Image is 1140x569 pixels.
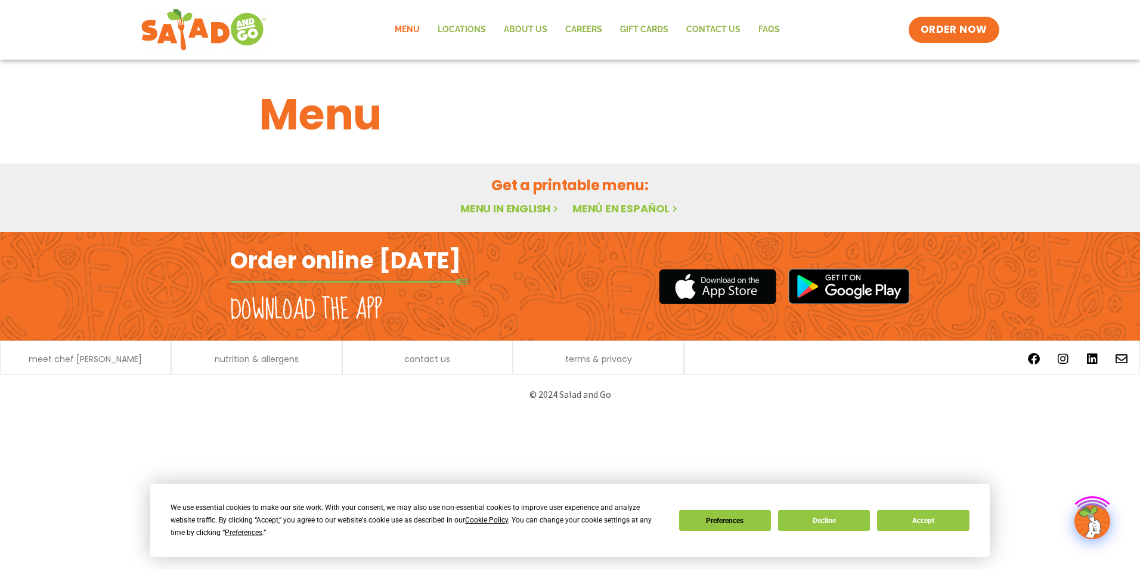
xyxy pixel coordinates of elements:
[404,355,450,363] a: contact us
[921,23,987,37] span: ORDER NOW
[429,16,495,44] a: Locations
[141,6,267,54] img: new-SAG-logo-768×292
[236,386,904,403] p: © 2024 Salad and Go
[386,16,429,44] a: Menu
[556,16,611,44] a: Careers
[259,82,881,147] h1: Menu
[778,510,870,531] button: Decline
[29,355,142,363] a: meet chef [PERSON_NAME]
[225,528,262,537] span: Preferences
[565,355,632,363] a: terms & privacy
[679,510,771,531] button: Preferences
[230,246,461,275] h2: Order online [DATE]
[150,484,990,557] div: Cookie Consent Prompt
[659,267,776,306] img: appstore
[259,175,881,196] h2: Get a printable menu:
[749,16,789,44] a: FAQs
[572,201,680,216] a: Menú en español
[677,16,749,44] a: Contact Us
[788,268,910,304] img: google_play
[215,355,299,363] a: nutrition & allergens
[877,510,969,531] button: Accept
[465,516,508,524] span: Cookie Policy
[171,502,664,539] div: We use essential cookies to make our site work. With your consent, we may also use non-essential ...
[230,293,382,327] h2: Download the app
[611,16,677,44] a: GIFT CARDS
[386,16,789,44] nav: Menu
[909,17,999,43] a: ORDER NOW
[495,16,556,44] a: About Us
[230,279,469,285] img: fork
[460,201,560,216] a: Menu in English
